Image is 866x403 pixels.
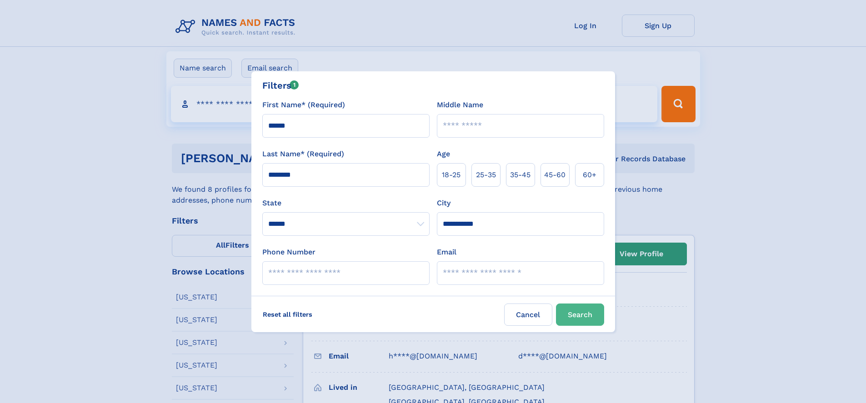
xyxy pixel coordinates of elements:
span: 60+ [583,169,596,180]
label: Reset all filters [257,303,318,325]
label: Phone Number [262,247,315,258]
label: Last Name* (Required) [262,149,344,159]
span: 45‑60 [544,169,566,180]
label: City [437,198,451,209]
label: State [262,198,430,209]
span: 25‑35 [476,169,496,180]
label: First Name* (Required) [262,100,345,110]
label: Email [437,247,456,258]
span: 18‑25 [442,169,461,180]
label: Cancel [504,303,552,326]
button: Search [556,303,604,326]
div: Filters [262,79,299,92]
span: 35‑45 [510,169,531,180]
label: Age [437,149,450,159]
label: Middle Name [437,100,483,110]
